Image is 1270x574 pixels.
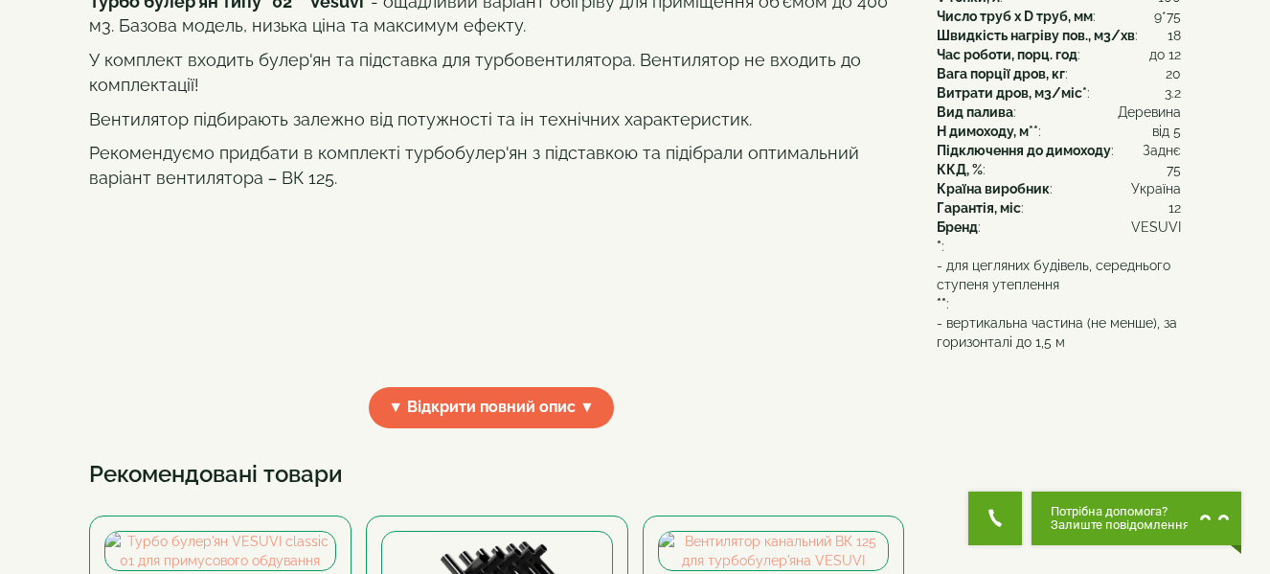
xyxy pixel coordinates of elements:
[1167,160,1181,179] span: 75
[89,48,894,97] p: У комплект входить булер'ян та підставка для турбовентилятора. Вентилятор не входить до комплекта...
[968,492,1022,545] button: Get Call button
[937,104,1013,120] b: Вид палива
[1131,179,1181,198] span: Україна
[1152,122,1181,141] span: від 5
[1032,492,1241,545] button: Chat button
[937,45,1181,64] div: :
[937,160,1181,179] div: :
[937,124,1038,139] b: H димоходу, м**
[937,141,1181,160] div: :
[89,107,894,132] p: Вентилятор підбирають залежно від потужності та ін технічних характеристик.
[369,387,614,428] span: ▼ Відкрити повний опис ▼
[1168,198,1181,218] span: 12
[937,198,1181,218] div: :
[937,28,1135,43] b: Швидкість нагріву пов., м3/хв
[1118,103,1181,122] span: Деревина
[937,122,1181,141] div: :
[937,103,1181,122] div: :
[937,256,1181,313] div: :
[1168,26,1181,45] span: 18
[937,256,1181,294] span: - для цегляних будівель, середнього ступеня утеплення
[937,181,1050,196] b: Країна виробник
[937,143,1111,158] b: Підключення до димоходу
[89,462,1181,487] h3: Рекомендовані товари
[937,47,1077,62] b: Час роботи, порц. год
[937,237,1181,256] div: :
[937,66,1065,81] b: Вага порції дров, кг
[1051,505,1190,518] span: Потрібна допомога?
[937,200,1021,216] b: Гарантія, міс
[937,85,1087,101] b: Витрати дров, м3/міс*
[1143,141,1181,160] span: Заднє
[937,9,1093,24] b: Число труб x D труб, мм
[937,83,1181,103] div: :
[937,219,978,235] b: Бренд
[937,179,1181,198] div: :
[1131,218,1181,237] span: VESUVI
[937,313,1181,352] span: - вертикальна частина (не менше), за горизонталі до 1,5 м
[937,26,1181,45] div: :
[1166,64,1181,83] span: 20
[1165,83,1181,103] span: 3.2
[89,141,894,190] p: Рекомендуємо придбати в комплекті турбобулер'ян з підставкою та підібрали оптимальний варіант вен...
[659,532,889,570] img: Вентилятор канальний ВК 125 для турбобулер'яна VESUVI
[937,7,1181,26] div: :
[937,218,1181,237] div: :
[1051,518,1190,532] span: Залиште повідомлення
[937,64,1181,83] div: :
[937,162,983,177] b: ККД, %
[1149,45,1181,64] span: до 12
[105,532,335,570] img: Турбо булер'ян VESUVI classic 01 для примусового обдування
